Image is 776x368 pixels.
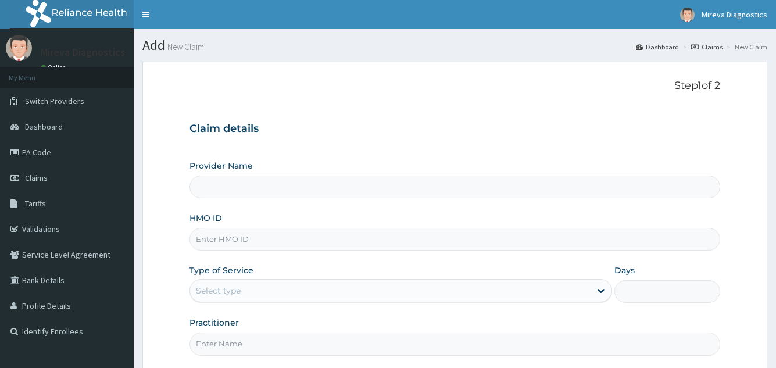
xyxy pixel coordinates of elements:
[724,42,767,52] li: New Claim
[189,317,239,328] label: Practitioner
[196,285,241,296] div: Select type
[142,38,767,53] h1: Add
[189,160,253,172] label: Provider Name
[189,212,222,224] label: HMO ID
[189,228,720,251] input: Enter HMO ID
[25,173,48,183] span: Claims
[41,63,69,72] a: Online
[25,198,46,209] span: Tariffs
[189,123,720,135] h3: Claim details
[691,42,723,52] a: Claims
[25,122,63,132] span: Dashboard
[165,42,204,51] small: New Claim
[614,265,635,276] label: Days
[636,42,679,52] a: Dashboard
[189,333,720,355] input: Enter Name
[6,35,32,61] img: User Image
[189,80,720,92] p: Step 1 of 2
[25,96,84,106] span: Switch Providers
[680,8,695,22] img: User Image
[702,9,767,20] span: Mireva Diagnostics
[189,265,253,276] label: Type of Service
[41,47,125,58] p: Mireva Diagnostics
